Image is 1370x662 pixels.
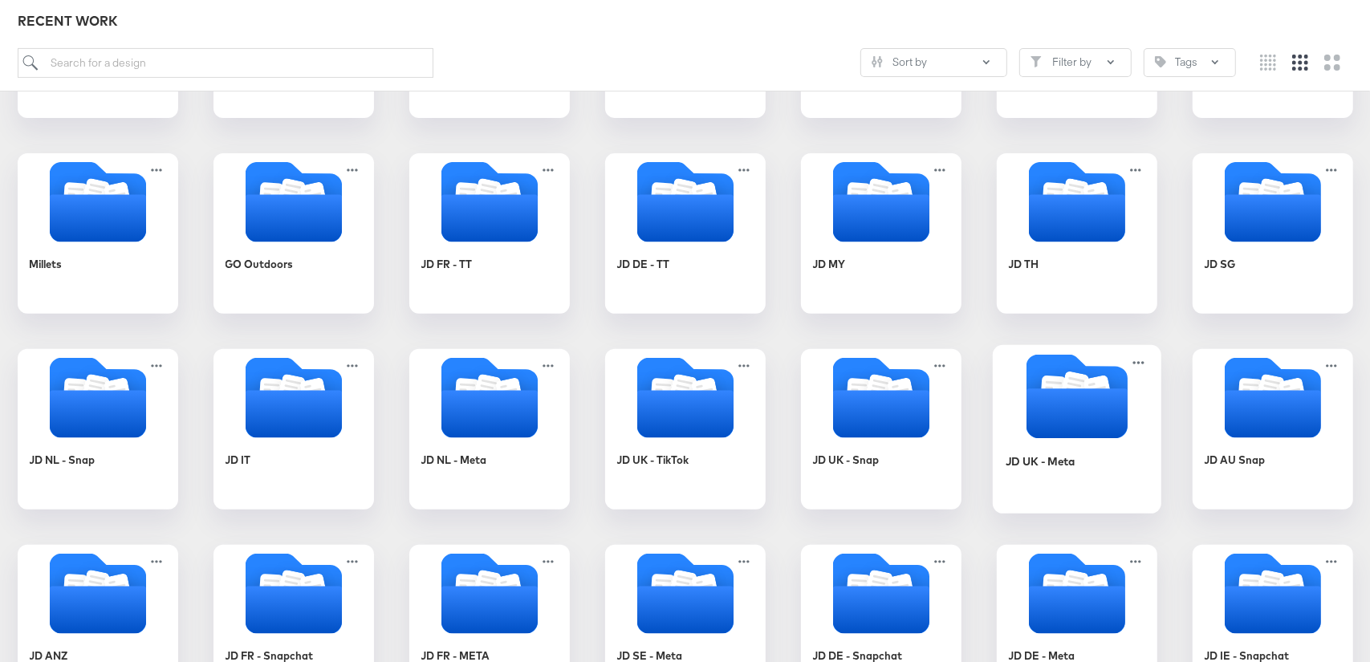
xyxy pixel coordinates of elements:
svg: Folder [605,358,766,438]
svg: Folder [801,358,961,438]
svg: Folder [409,358,570,438]
svg: Folder [1193,358,1353,438]
svg: Folder [605,554,766,634]
div: JD IT [226,453,251,468]
svg: Folder [18,358,178,438]
svg: Tag [1155,56,1166,67]
svg: Filter [1031,56,1042,67]
svg: Folder [1193,162,1353,242]
div: JD SG [1205,257,1236,272]
div: JD IT [213,349,374,510]
svg: Folder [213,554,374,634]
svg: Folder [213,162,374,242]
div: JD UK - Snap [813,453,880,468]
button: FilterFilter by [1019,48,1132,77]
svg: Folder [18,554,178,634]
div: JD DE - TT [605,153,766,314]
div: JD MY [813,257,846,272]
div: Millets [18,153,178,314]
div: JD UK - Meta [993,345,1161,514]
svg: Medium grid [1292,55,1308,71]
svg: Large grid [1324,55,1340,71]
div: RECENT WORK [18,12,1353,30]
div: GO Outdoors [213,153,374,314]
svg: Folder [801,162,961,242]
svg: Sliders [872,56,883,67]
div: JD NL - Meta [409,349,570,510]
input: Search for a design [18,48,433,78]
div: JD NL - Snap [30,453,96,468]
svg: Folder [997,554,1157,634]
svg: Folder [997,162,1157,242]
button: SlidersSort by [860,48,1007,77]
div: JD NL - Meta [421,453,487,468]
svg: Folder [1193,554,1353,634]
div: JD SG [1193,153,1353,314]
svg: Folder [993,354,1161,438]
div: JD UK - Meta [1005,453,1075,469]
svg: Folder [409,554,570,634]
div: JD FR - TT [409,153,570,314]
svg: Folder [18,162,178,242]
div: JD TH [997,153,1157,314]
svg: Folder [213,358,374,438]
svg: Folder [605,162,766,242]
div: JD AU Snap [1193,349,1353,510]
svg: Small grid [1260,55,1276,71]
div: JD FR - TT [421,257,473,272]
div: JD UK - Snap [801,349,961,510]
svg: Folder [801,554,961,634]
div: JD NL - Snap [18,349,178,510]
svg: Folder [409,162,570,242]
div: JD UK - TikTok [617,453,689,468]
div: Millets [30,257,63,272]
div: JD DE - TT [617,257,670,272]
div: JD TH [1009,257,1039,272]
button: TagTags [1144,48,1236,77]
div: JD MY [801,153,961,314]
div: JD UK - TikTok [605,349,766,510]
div: GO Outdoors [226,257,294,272]
div: JD AU Snap [1205,453,1266,468]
